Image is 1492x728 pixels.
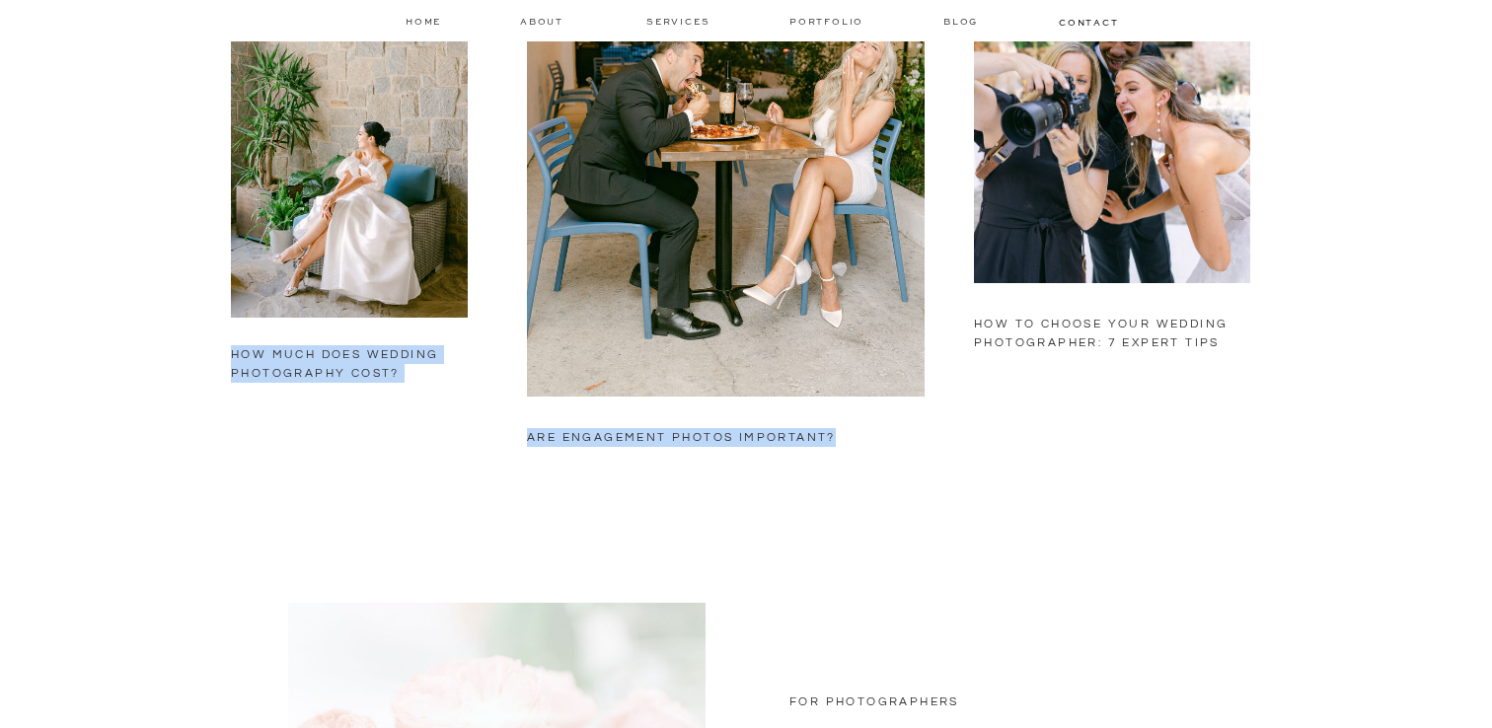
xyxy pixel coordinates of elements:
a: Portfolio [789,15,867,29]
a: home [406,15,443,28]
a: For Photographers [789,695,959,708]
a: about [520,15,569,29]
a: are engagement photos important? [527,428,919,506]
a: services [646,15,712,28]
a: load more [1134,376,1224,394]
a: HOW TO CHOOSE YOUR WEDDING PHOTOGRAPHER: 7 EXPERT TIPS [974,315,1247,369]
a: how much does wedding photography cost? [231,345,465,392]
a: Blog [943,15,983,29]
a: contact [1059,16,1116,28]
